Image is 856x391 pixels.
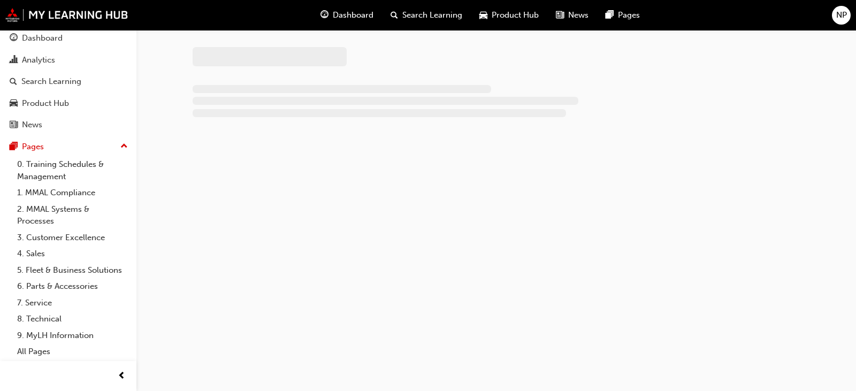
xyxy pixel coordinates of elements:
[606,9,614,22] span: pages-icon
[832,6,851,25] button: NP
[402,9,462,21] span: Search Learning
[21,75,81,88] div: Search Learning
[333,9,373,21] span: Dashboard
[320,9,328,22] span: guage-icon
[22,54,55,66] div: Analytics
[547,4,597,26] a: news-iconNews
[22,32,63,44] div: Dashboard
[4,26,132,137] button: DashboardAnalyticsSearch LearningProduct HubNews
[4,137,132,157] button: Pages
[4,115,132,135] a: News
[471,4,547,26] a: car-iconProduct Hub
[10,142,18,152] span: pages-icon
[382,4,471,26] a: search-iconSearch Learning
[4,94,132,113] a: Product Hub
[391,9,398,22] span: search-icon
[10,120,18,130] span: news-icon
[13,262,132,279] a: 5. Fleet & Business Solutions
[568,9,588,21] span: News
[13,229,132,246] a: 3. Customer Excellence
[13,201,132,229] a: 2. MMAL Systems & Processes
[13,278,132,295] a: 6. Parts & Accessories
[22,141,44,153] div: Pages
[4,50,132,70] a: Analytics
[13,246,132,262] a: 4. Sales
[312,4,382,26] a: guage-iconDashboard
[479,9,487,22] span: car-icon
[5,8,128,22] img: mmal
[13,295,132,311] a: 7. Service
[4,28,132,48] a: Dashboard
[13,327,132,344] a: 9. MyLH Information
[118,370,126,383] span: prev-icon
[10,99,18,109] span: car-icon
[618,9,640,21] span: Pages
[492,9,539,21] span: Product Hub
[13,343,132,360] a: All Pages
[836,9,847,21] span: NP
[13,156,132,185] a: 0. Training Schedules & Management
[597,4,648,26] a: pages-iconPages
[13,185,132,201] a: 1. MMAL Compliance
[120,140,128,154] span: up-icon
[556,9,564,22] span: news-icon
[10,77,17,87] span: search-icon
[22,97,69,110] div: Product Hub
[10,56,18,65] span: chart-icon
[4,72,132,91] a: Search Learning
[13,311,132,327] a: 8. Technical
[22,119,42,131] div: News
[10,34,18,43] span: guage-icon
